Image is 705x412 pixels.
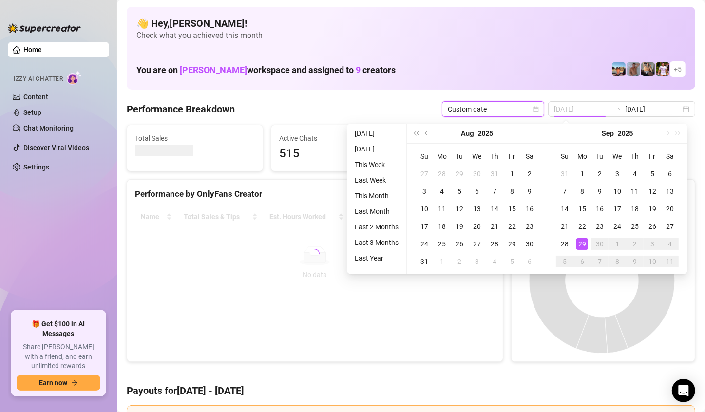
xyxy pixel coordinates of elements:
[573,218,591,235] td: 2025-09-22
[351,221,402,233] li: Last 2 Months
[468,235,486,253] td: 2025-08-27
[39,379,67,387] span: Earn now
[556,235,573,253] td: 2025-09-28
[664,186,676,197] div: 13
[416,253,433,270] td: 2025-08-31
[573,253,591,270] td: 2025-10-06
[411,124,421,143] button: Last year (Control + left)
[611,256,623,267] div: 8
[351,206,402,217] li: Last Month
[556,253,573,270] td: 2025-10-05
[594,203,606,215] div: 16
[609,235,626,253] td: 2025-10-01
[647,256,658,267] div: 10
[629,238,641,250] div: 2
[521,165,538,183] td: 2025-08-02
[576,168,588,180] div: 1
[629,256,641,267] div: 9
[503,183,521,200] td: 2025-08-08
[524,256,535,267] div: 6
[454,238,465,250] div: 26
[664,168,676,180] div: 6
[279,145,399,163] span: 515
[524,168,535,180] div: 2
[506,238,518,250] div: 29
[661,253,679,270] td: 2025-10-11
[594,186,606,197] div: 9
[436,168,448,180] div: 28
[602,124,614,143] button: Choose a month
[489,203,500,215] div: 14
[486,253,503,270] td: 2025-09-04
[626,183,644,200] td: 2025-09-11
[594,221,606,232] div: 23
[419,256,430,267] div: 31
[521,183,538,200] td: 2025-08-09
[626,165,644,183] td: 2025-09-04
[559,186,571,197] div: 7
[351,237,402,248] li: Last 3 Months
[461,124,474,143] button: Choose a month
[611,168,623,180] div: 3
[644,235,661,253] td: 2025-10-03
[433,183,451,200] td: 2025-08-04
[644,253,661,270] td: 2025-10-10
[486,200,503,218] td: 2025-08-14
[135,187,495,201] div: Performance by OnlyFans Creator
[23,124,74,132] a: Chat Monitoring
[647,203,658,215] div: 19
[661,200,679,218] td: 2025-09-20
[524,203,535,215] div: 16
[454,186,465,197] div: 5
[468,218,486,235] td: 2025-08-20
[436,256,448,267] div: 1
[503,165,521,183] td: 2025-08-01
[503,200,521,218] td: 2025-08-15
[521,148,538,165] th: Sa
[67,71,82,85] img: AI Chatter
[647,186,658,197] div: 12
[433,165,451,183] td: 2025-07-28
[180,65,247,75] span: [PERSON_NAME]
[468,165,486,183] td: 2025-07-30
[533,106,539,112] span: calendar
[486,218,503,235] td: 2025-08-21
[664,203,676,215] div: 20
[471,256,483,267] div: 3
[310,249,320,259] span: loading
[506,168,518,180] div: 1
[471,168,483,180] div: 30
[433,148,451,165] th: Mo
[416,165,433,183] td: 2025-07-27
[71,379,78,386] span: arrow-right
[451,235,468,253] td: 2025-08-26
[419,221,430,232] div: 17
[573,200,591,218] td: 2025-09-15
[611,203,623,215] div: 17
[626,218,644,235] td: 2025-09-25
[591,183,609,200] td: 2025-09-09
[506,186,518,197] div: 8
[416,235,433,253] td: 2025-08-24
[503,218,521,235] td: 2025-08-22
[556,218,573,235] td: 2025-09-21
[468,183,486,200] td: 2025-08-06
[468,200,486,218] td: 2025-08-13
[647,221,658,232] div: 26
[489,256,500,267] div: 4
[626,253,644,270] td: 2025-10-09
[136,17,686,30] h4: 👋 Hey, [PERSON_NAME] !
[451,148,468,165] th: Tu
[664,221,676,232] div: 27
[433,200,451,218] td: 2025-08-11
[416,183,433,200] td: 2025-08-03
[576,256,588,267] div: 6
[419,168,430,180] div: 27
[613,105,621,113] span: swap-right
[506,256,518,267] div: 5
[609,253,626,270] td: 2025-10-08
[647,168,658,180] div: 5
[468,253,486,270] td: 2025-09-03
[23,93,48,101] a: Content
[503,235,521,253] td: 2025-08-29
